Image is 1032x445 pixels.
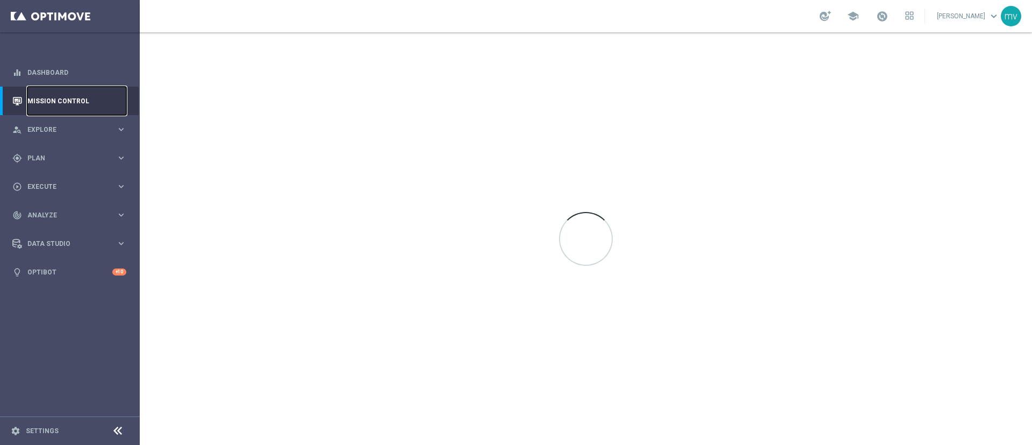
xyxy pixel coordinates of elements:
[27,126,116,133] span: Explore
[12,239,127,248] button: Data Studio keyboard_arrow_right
[27,212,116,218] span: Analyze
[11,426,20,436] i: settings
[12,267,22,277] i: lightbulb
[12,97,127,105] button: Mission Control
[12,211,127,220] button: track_changes Analyze keyboard_arrow_right
[12,182,22,192] i: play_circle_outline
[12,182,127,191] button: play_circle_outline Execute keyboard_arrow_right
[847,10,859,22] span: school
[12,239,116,249] div: Data Studio
[27,87,126,115] a: Mission Control
[116,153,126,163] i: keyboard_arrow_right
[1001,6,1021,26] div: mv
[12,210,116,220] div: Analyze
[12,182,116,192] div: Execute
[12,153,116,163] div: Plan
[12,68,127,77] button: equalizer Dashboard
[27,258,112,286] a: Optibot
[12,258,126,286] div: Optibot
[116,238,126,249] i: keyboard_arrow_right
[116,124,126,135] i: keyboard_arrow_right
[12,125,127,134] button: person_search Explore keyboard_arrow_right
[12,125,116,135] div: Explore
[936,8,1001,24] a: [PERSON_NAME]keyboard_arrow_down
[12,210,22,220] i: track_changes
[116,181,126,192] i: keyboard_arrow_right
[116,210,126,220] i: keyboard_arrow_right
[27,155,116,161] span: Plan
[112,269,126,276] div: +10
[26,428,59,434] a: Settings
[12,125,22,135] i: person_search
[12,153,22,163] i: gps_fixed
[12,87,126,115] div: Mission Control
[12,154,127,163] button: gps_fixed Plan keyboard_arrow_right
[12,68,22,77] i: equalizer
[27,241,116,247] span: Data Studio
[27,183,116,190] span: Execute
[12,58,126,87] div: Dashboard
[27,58,126,87] a: Dashboard
[12,268,127,277] button: lightbulb Optibot +10
[988,10,1000,22] span: keyboard_arrow_down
